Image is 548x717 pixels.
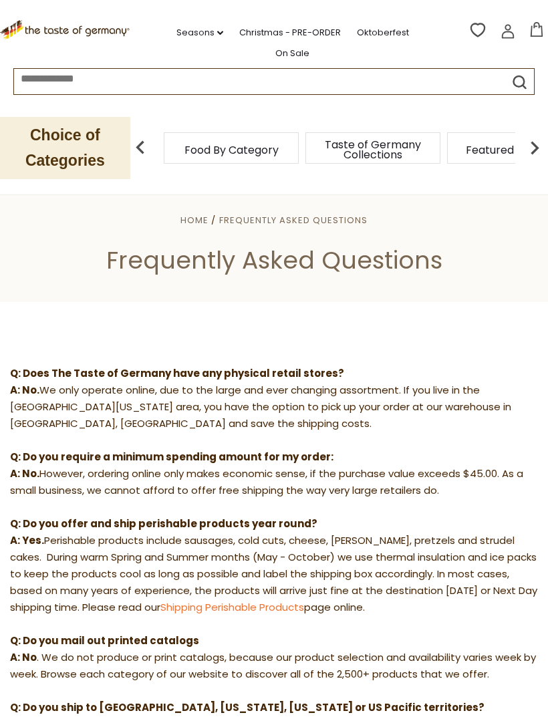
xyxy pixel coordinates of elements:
h1: Frequently Asked Questions [41,245,507,275]
a: Taste of Germany Collections [319,140,426,160]
a: Home [180,214,209,227]
strong: Q: Does The Taste of Germany have any physical retail stores? [10,366,344,380]
a: Seasons [176,25,223,40]
a: Food By Category [184,145,279,155]
strong: Q: Do you mail out printed catalogs [10,633,199,648]
img: next arrow [521,134,548,161]
strong: Q: Do you require a minimum spending amount for my order: [10,450,333,464]
a: Christmas - PRE-ORDER [239,25,341,40]
strong: A: No. [10,466,39,480]
img: previous arrow [127,134,154,161]
a: Shipping Perishable Products [160,600,304,614]
a: On Sale [275,46,309,61]
strong: Q: Do you ship to [GEOGRAPHIC_DATA], [US_STATE], [US_STATE] or US Pacific territories? [10,700,485,714]
strong: A: Yes. [10,533,44,547]
strong: Q: Do you offer and ship perishable products year round? [10,517,317,531]
strong: A: No. [10,383,39,397]
a: Oktoberfest [357,25,409,40]
strong: A: No [10,650,37,664]
a: Frequently Asked Questions [219,214,368,227]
